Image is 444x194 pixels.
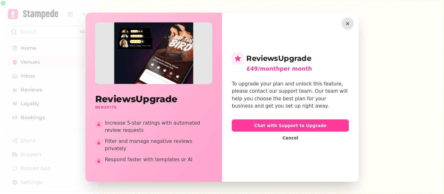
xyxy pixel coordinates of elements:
h3: Benefits [95,104,212,109]
span: Increase 5-star ratings with automated review requests [105,119,213,134]
div: £49/month per month [246,64,349,73]
div: To upgrade your plan and unlock this feature, please contact our support team. Our team will help... [232,80,349,109]
h2: Reviews Upgrade [232,52,349,64]
span: Filter and manage negative reviews privately [105,138,213,152]
button: Chat with Support to Upgrade [232,119,349,132]
span: Respond faster with templates or AI [105,156,213,163]
h2: Reviews Upgrade [95,94,212,105]
span: Chat with Support to Upgrade [237,123,344,128]
span: Cancel [282,136,298,140]
button: Cancel [277,134,303,142]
